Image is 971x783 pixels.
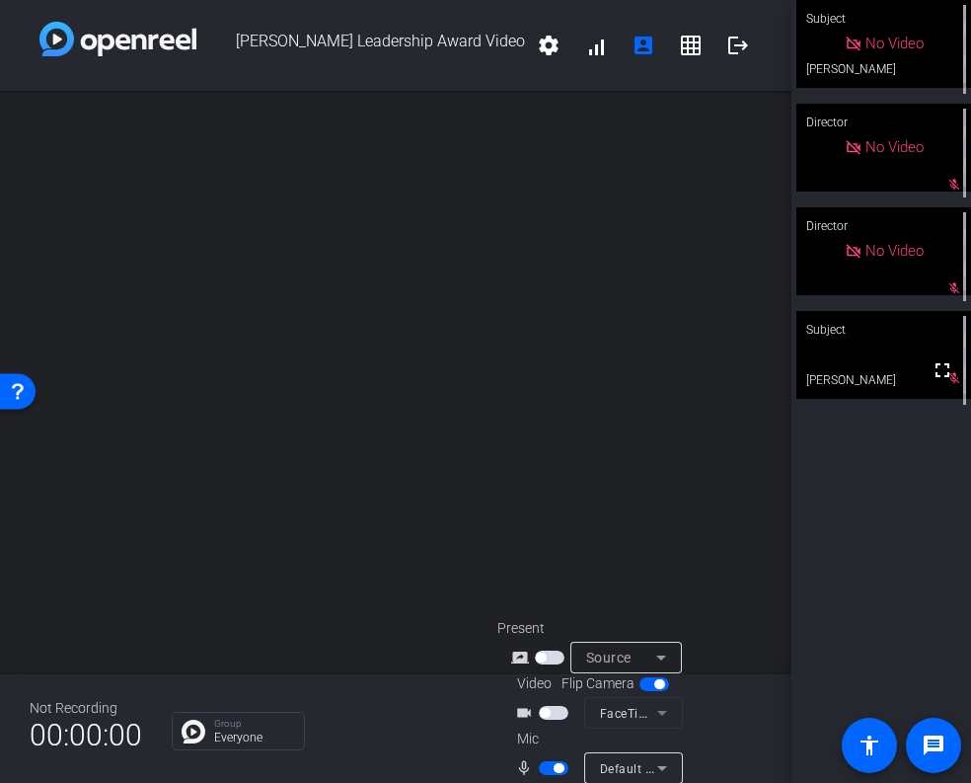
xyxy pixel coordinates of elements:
[214,719,294,729] p: Group
[214,732,294,744] p: Everyone
[922,734,945,757] mat-icon: message
[515,701,539,725] mat-icon: videocam_outline
[515,756,539,780] mat-icon: mic_none
[858,734,881,757] mat-icon: accessibility
[572,22,620,69] button: signal_cellular_alt
[497,729,695,749] div: Mic
[632,34,655,57] mat-icon: account_box
[30,711,142,759] span: 00:00:00
[600,760,854,776] span: Default - MacBook Pro Microphone (Built-in)
[537,34,560,57] mat-icon: settings
[586,650,632,666] span: Source
[796,207,971,245] div: Director
[865,35,924,52] span: No Video
[497,618,695,639] div: Present
[196,22,525,69] span: [PERSON_NAME] Leadership Award Video
[865,138,924,156] span: No Video
[39,22,196,56] img: white-gradient.svg
[865,242,924,260] span: No Video
[30,698,142,719] div: Not Recording
[796,311,971,349] div: Subject
[726,34,750,57] mat-icon: logout
[511,646,535,669] mat-icon: screen_share_outline
[931,358,954,382] mat-icon: fullscreen
[796,104,971,141] div: Director
[182,720,205,744] img: Chat Icon
[561,673,635,694] span: Flip Camera
[517,673,552,694] span: Video
[679,34,703,57] mat-icon: grid_on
